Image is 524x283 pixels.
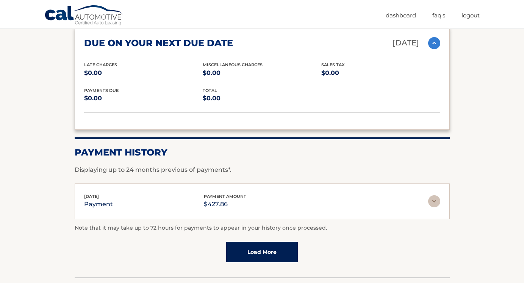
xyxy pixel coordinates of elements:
p: Displaying up to 24 months previous of payments*. [75,165,450,174]
a: Cal Automotive [44,5,124,27]
span: payment amount [204,194,246,199]
a: FAQ's [432,9,445,22]
span: total [203,88,217,93]
p: payment [84,199,113,210]
span: Sales Tax [321,62,345,67]
img: accordion-active.svg [428,37,440,49]
p: $0.00 [321,68,440,78]
p: $0.00 [203,68,321,78]
p: $0.00 [84,68,203,78]
a: Logout [461,9,480,22]
p: [DATE] [393,36,419,50]
a: Load More [226,242,298,262]
h2: Payment History [75,147,450,158]
p: $0.00 [203,93,321,104]
h2: due on your next due date [84,37,233,49]
img: accordion-rest.svg [428,195,440,207]
span: Payments Due [84,88,119,93]
p: $0.00 [84,93,203,104]
a: Dashboard [386,9,416,22]
span: [DATE] [84,194,99,199]
p: Note that it may take up to 72 hours for payments to appear in your history once processed. [75,224,450,233]
span: Miscellaneous Charges [203,62,263,67]
p: $427.86 [204,199,246,210]
span: Late Charges [84,62,117,67]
